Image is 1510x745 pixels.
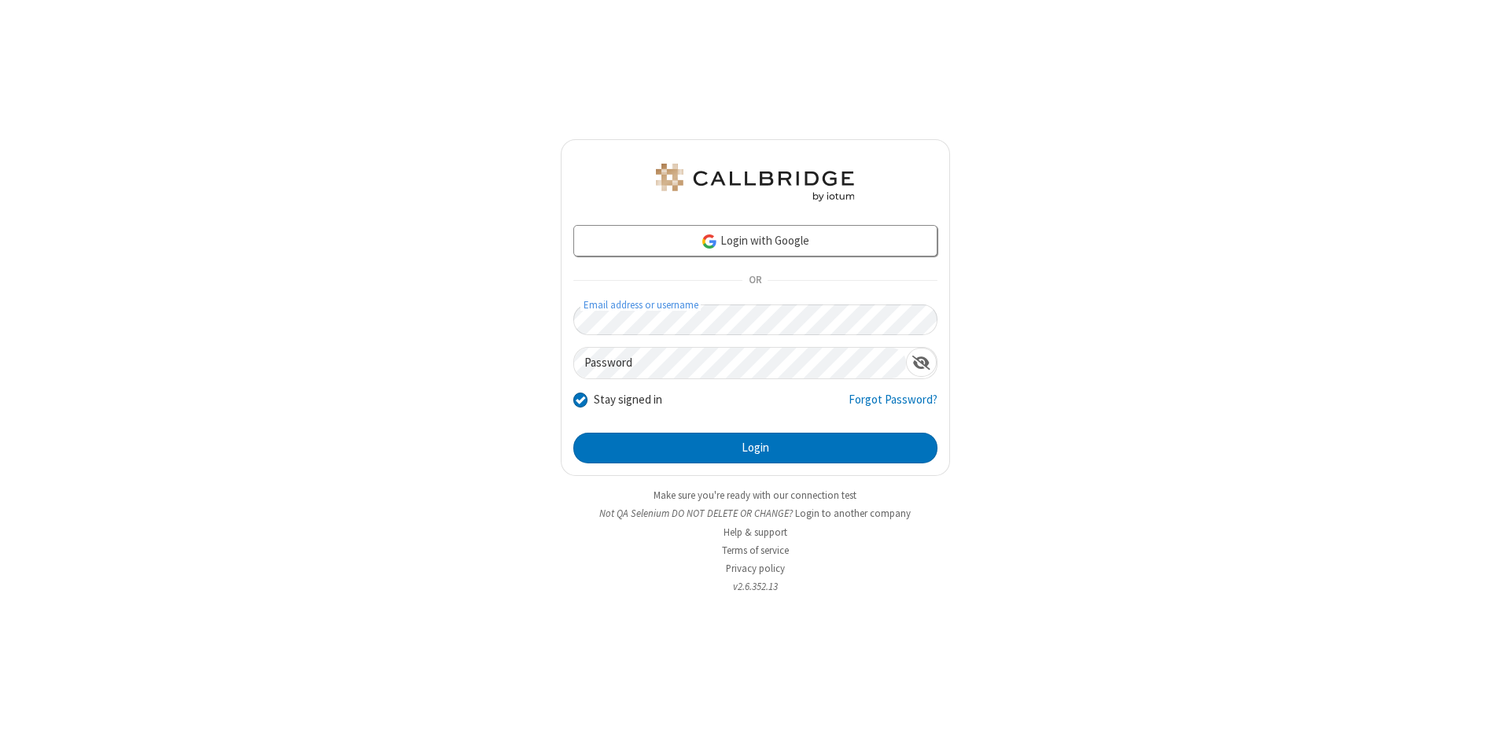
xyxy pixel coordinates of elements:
label: Stay signed in [594,391,662,409]
div: Show password [906,348,937,377]
li: Not QA Selenium DO NOT DELETE OR CHANGE? [561,506,950,521]
a: Terms of service [722,544,789,557]
img: google-icon.png [701,233,718,250]
li: v2.6.352.13 [561,579,950,594]
a: Make sure you're ready with our connection test [654,489,856,502]
button: Login to another company [795,506,911,521]
img: QA Selenium DO NOT DELETE OR CHANGE [653,164,857,201]
span: OR [742,270,768,292]
input: Email address or username [573,304,937,335]
input: Password [574,348,906,378]
a: Forgot Password? [849,391,937,421]
a: Help & support [724,526,787,539]
button: Login [573,433,937,464]
a: Privacy policy [726,562,785,575]
a: Login with Google [573,225,937,256]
